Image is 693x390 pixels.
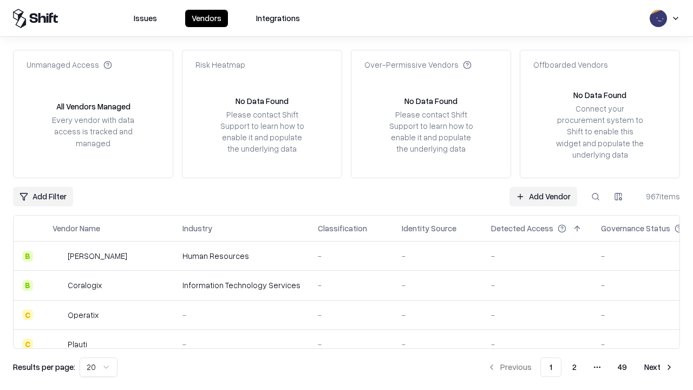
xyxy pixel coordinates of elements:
div: Plauti [68,339,87,350]
div: All Vendors Managed [56,101,130,112]
p: Results per page: [13,361,75,373]
div: Coralogix [68,279,102,291]
img: Deel [53,251,63,262]
div: - [182,309,300,321]
button: Vendors [185,10,228,27]
div: C [22,339,33,349]
div: - [491,250,584,262]
div: Offboarded Vendors [533,59,608,70]
div: B [22,251,33,262]
div: - [318,339,384,350]
img: Coralogix [53,280,63,291]
button: Add Filter [13,187,73,206]
div: Risk Heatmap [195,59,245,70]
div: - [182,339,300,350]
div: Vendor Name [53,223,100,234]
button: Next [638,357,680,377]
div: - [402,339,474,350]
div: Information Technology Services [182,279,300,291]
div: Operatix [68,309,99,321]
div: - [491,339,584,350]
div: 967 items [637,191,680,202]
div: [PERSON_NAME] [68,250,127,262]
div: - [402,279,474,291]
div: - [402,250,474,262]
button: 49 [609,357,636,377]
div: Connect your procurement system to Shift to enable this widget and populate the underlying data [555,103,645,160]
button: 2 [564,357,585,377]
nav: pagination [481,357,680,377]
div: Detected Access [491,223,553,234]
div: Identity Source [402,223,456,234]
div: - [318,309,384,321]
div: - [318,250,384,262]
div: Please contact Shift Support to learn how to enable it and populate the underlying data [386,109,476,155]
button: 1 [540,357,561,377]
div: No Data Found [573,89,626,101]
div: Over-Permissive Vendors [364,59,472,70]
div: B [22,280,33,291]
img: Plauti [53,339,63,349]
div: No Data Found [404,95,457,107]
a: Add Vendor [509,187,577,206]
img: Operatix [53,309,63,320]
button: Integrations [250,10,306,27]
div: Industry [182,223,212,234]
div: Every vendor with data access is tracked and managed [48,114,138,148]
div: Human Resources [182,250,300,262]
div: - [318,279,384,291]
div: - [491,279,584,291]
button: Issues [127,10,164,27]
div: Classification [318,223,367,234]
div: - [491,309,584,321]
div: Unmanaged Access [27,59,112,70]
div: No Data Found [236,95,289,107]
div: Please contact Shift Support to learn how to enable it and populate the underlying data [217,109,307,155]
div: - [402,309,474,321]
div: Governance Status [601,223,670,234]
div: C [22,309,33,320]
